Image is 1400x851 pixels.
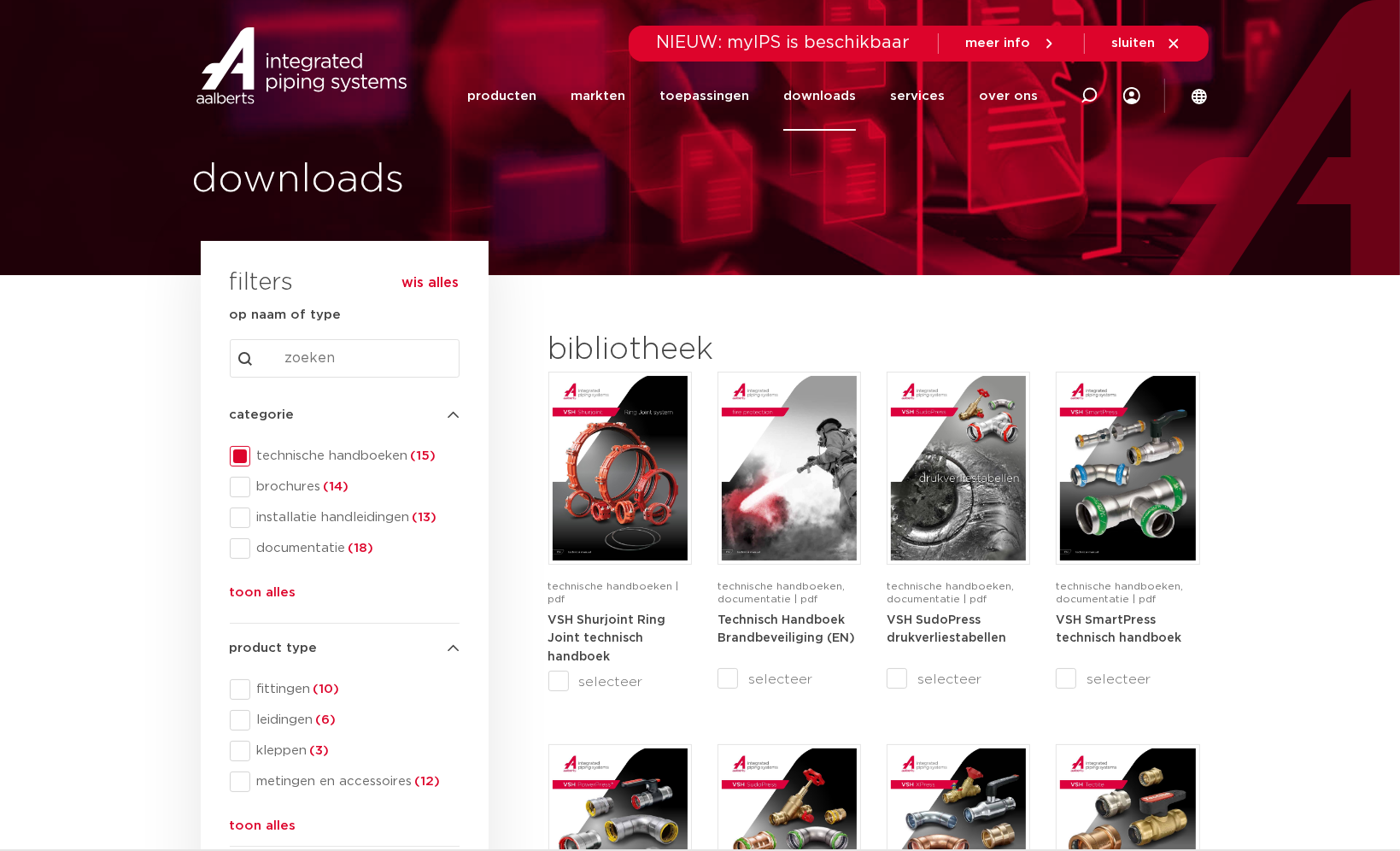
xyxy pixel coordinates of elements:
span: leidingen [250,712,460,729]
button: wis alles [402,274,460,291]
span: (13) [410,511,437,524]
span: technische handboeken | pdf [548,581,679,604]
button: toon alles [230,583,296,610]
span: kleppen [250,742,460,760]
a: downloads [783,62,856,131]
label: selecteer [887,669,1030,690]
span: (6) [313,713,337,726]
h4: categorie [230,405,460,425]
a: producten [467,62,536,131]
a: services [890,62,945,131]
h1: downloads [192,153,692,208]
h2: bibliotheek [548,330,852,371]
img: FireProtection_A4TM_5007915_2025_2.0_EN-1-pdf.jpg [722,376,857,560]
a: toepassingen [659,62,749,131]
strong: op naam of type [230,308,342,321]
span: (3) [308,744,330,757]
a: markten [571,62,625,131]
div: brochures(14) [230,477,460,497]
a: VSH SmartPress technisch handboek [1056,613,1181,645]
h4: product type [230,638,460,659]
span: (15) [408,449,436,462]
div: documentatie(18) [230,538,460,559]
nav: Menu [467,62,1038,131]
span: (10) [311,683,340,695]
h3: filters [230,263,294,304]
img: VSH-SudoPress_A4PLT_5007706_2024-2.0_NL-pdf.jpg [891,376,1026,560]
div: leidingen(6) [230,710,460,731]
div: kleppen(3) [230,741,460,761]
div: metingen en accessoires(12) [230,772,460,792]
div: installatie handleidingen(13) [230,508,460,528]
span: (18) [346,542,374,555]
span: fittingen [250,681,460,698]
a: meer info [966,36,1057,51]
span: metingen en accessoires [250,773,460,790]
span: meer info [966,37,1031,50]
img: VSH-Shurjoint-RJ_A4TM_5011380_2025_1.1_EN-pdf.jpg [553,376,688,560]
span: technische handboeken, documentatie | pdf [887,581,1014,604]
span: technische handboeken, documentatie | pdf [1056,581,1183,604]
a: VSH SudoPress drukverliestabellen [887,613,1006,645]
span: documentatie [250,540,460,557]
div: technische handboeken(15) [230,446,460,467]
span: (12) [413,775,441,788]
span: NIEUW: myIPS is beschikbaar [657,34,911,51]
button: toon alles [230,816,296,843]
span: sluiten [1112,37,1156,50]
label: selecteer [548,672,692,692]
span: brochures [250,478,460,496]
label: selecteer [718,669,861,690]
a: Technisch Handboek Brandbeveiliging (EN) [718,613,855,645]
label: selecteer [1056,669,1199,690]
a: VSH Shurjoint Ring Joint technisch handboek [548,613,666,663]
a: sluiten [1112,36,1181,51]
span: (14) [321,480,349,493]
span: technische handboeken [250,448,460,465]
a: over ons [979,62,1038,131]
span: technische handboeken, documentatie | pdf [718,581,845,604]
img: VSH-SmartPress_A4TM_5009301_2023_2.0-EN-pdf.jpg [1060,376,1195,560]
div: my IPS [1123,62,1140,131]
span: installatie handleidingen [250,509,460,526]
div: fittingen(10) [230,679,460,700]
